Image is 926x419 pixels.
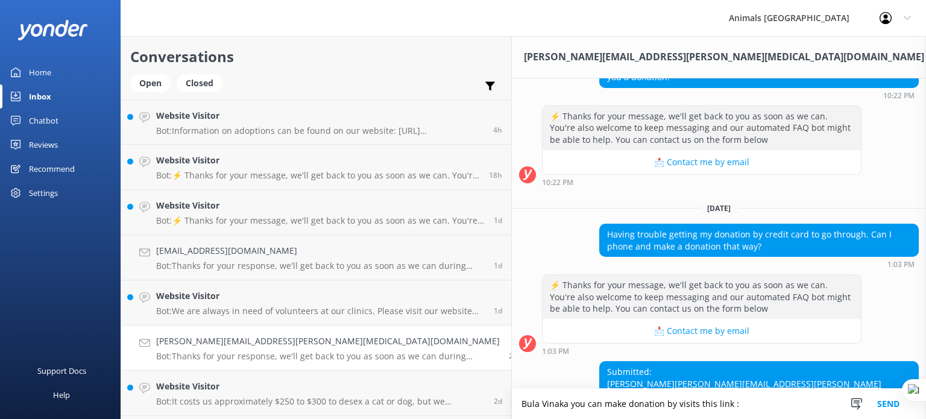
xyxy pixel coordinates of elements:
div: 09:22pm 16-Aug-2025 (UTC +11:00) Pacific/Norfolk [599,91,919,99]
div: 12:03pm 18-Aug-2025 (UTC +11:00) Pacific/Norfolk [599,260,919,268]
h4: Website Visitor [156,199,485,212]
div: 09:22pm 16-Aug-2025 (UTC +11:00) Pacific/Norfolk [542,178,861,186]
div: Submitted: [PERSON_NAME] [600,362,918,406]
strong: 1:03 PM [542,348,569,355]
span: 12:18pm 19-Aug-2025 (UTC +11:00) Pacific/Norfolk [494,260,502,271]
span: 10:33pm 18-Aug-2025 (UTC +11:00) Pacific/Norfolk [494,306,502,316]
div: Help [53,383,70,407]
h2: Conversations [130,45,502,68]
a: [PERSON_NAME][EMAIL_ADDRESS][PERSON_NAME][MEDICAL_DATA][DOMAIN_NAME] [607,378,881,402]
p: Bot: Thanks for your response, we'll get back to you as soon as we can during opening hours. [156,260,485,271]
img: yonder-white-logo.png [18,20,87,40]
p: Bot: It costs us approximately $250 to $300 to desex a cat or dog, but we subsidise it down to on... [156,396,485,407]
h4: [PERSON_NAME][EMAIL_ADDRESS][PERSON_NAME][MEDICAL_DATA][DOMAIN_NAME] [156,335,500,348]
p: Bot: We are always in need of volunteers at our clinics. Please visit our website for more inform... [156,306,485,317]
h4: Website Visitor [156,380,485,393]
a: Website VisitorBot:Information on adoptions can be found on our website: [URL][DOMAIN_NAME]. Plea... [121,99,511,145]
p: Bot: Thanks for your response, we'll get back to you as soon as we can during opening hours. [156,351,500,362]
button: Send [866,389,911,419]
a: Website VisitorBot:We are always in need of volunteers at our clinics. Please visit our website f... [121,280,511,326]
span: 10:39am 20-Aug-2025 (UTC +11:00) Pacific/Norfolk [493,125,502,135]
div: ⚡ Thanks for your message, we'll get back to you as soon as we can. You're also welcome to keep m... [543,106,861,150]
p: Bot: ⚡ Thanks for your message, we'll get back to you as soon as we can. You're also welcome to k... [156,215,485,226]
div: Reviews [29,133,58,157]
a: Closed [177,76,228,89]
strong: 1:03 PM [887,261,915,268]
p: Bot: ⚡ Thanks for your message, we'll get back to you as soon as we can. You're also welcome to k... [156,170,480,181]
a: Website VisitorBot:⚡ Thanks for your message, we'll get back to you as soon as we can. You're als... [121,145,511,190]
button: 📩 Contact me by email [543,319,861,343]
h4: Website Visitor [156,289,485,303]
div: Settings [29,181,58,205]
div: Open [130,74,171,92]
h4: Website Visitor [156,154,480,167]
span: 03:12am 18-Aug-2025 (UTC +11:00) Pacific/Norfolk [494,396,502,406]
strong: 10:22 PM [883,92,915,99]
span: 08:50pm 19-Aug-2025 (UTC +11:00) Pacific/Norfolk [489,170,502,180]
div: ⚡ Thanks for your message, we'll get back to you as soon as we can. You're also welcome to keep m... [543,275,861,319]
div: Chatbot [29,109,58,133]
div: Recommend [29,157,75,181]
strong: 10:22 PM [542,179,573,186]
span: [DATE] [700,203,738,213]
div: 12:03pm 18-Aug-2025 (UTC +11:00) Pacific/Norfolk [542,347,861,355]
a: Open [130,76,177,89]
h3: [PERSON_NAME][EMAIL_ADDRESS][PERSON_NAME][MEDICAL_DATA][DOMAIN_NAME] [524,49,924,65]
h4: Website Visitor [156,109,484,122]
div: Home [29,60,51,84]
h4: [EMAIL_ADDRESS][DOMAIN_NAME] [156,244,485,257]
p: Bot: Information on adoptions can be found on our website: [URL][DOMAIN_NAME]. Please visit our N... [156,125,484,136]
div: Support Docs [37,359,86,383]
div: Closed [177,74,222,92]
span: 02:00pm 19-Aug-2025 (UTC +11:00) Pacific/Norfolk [494,215,502,225]
a: [PERSON_NAME][EMAIL_ADDRESS][PERSON_NAME][MEDICAL_DATA][DOMAIN_NAME]Bot:Thanks for your response,... [121,326,511,371]
button: 📩 Contact me by email [543,150,861,174]
div: Having trouble getting my donation by credit card to go through. Can I phone and make a donation ... [600,224,918,256]
span: 12:25pm 18-Aug-2025 (UTC +11:00) Pacific/Norfolk [509,351,517,361]
a: Website VisitorBot:It costs us approximately $250 to $300 to desex a cat or dog, but we subsidise... [121,371,511,416]
a: [EMAIL_ADDRESS][DOMAIN_NAME]Bot:Thanks for your response, we'll get back to you as soon as we can... [121,235,511,280]
textarea: Bula Vinaka you can make donation by visits this link : [512,389,926,419]
div: Inbox [29,84,51,109]
a: Website VisitorBot:⚡ Thanks for your message, we'll get back to you as soon as we can. You're als... [121,190,511,235]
